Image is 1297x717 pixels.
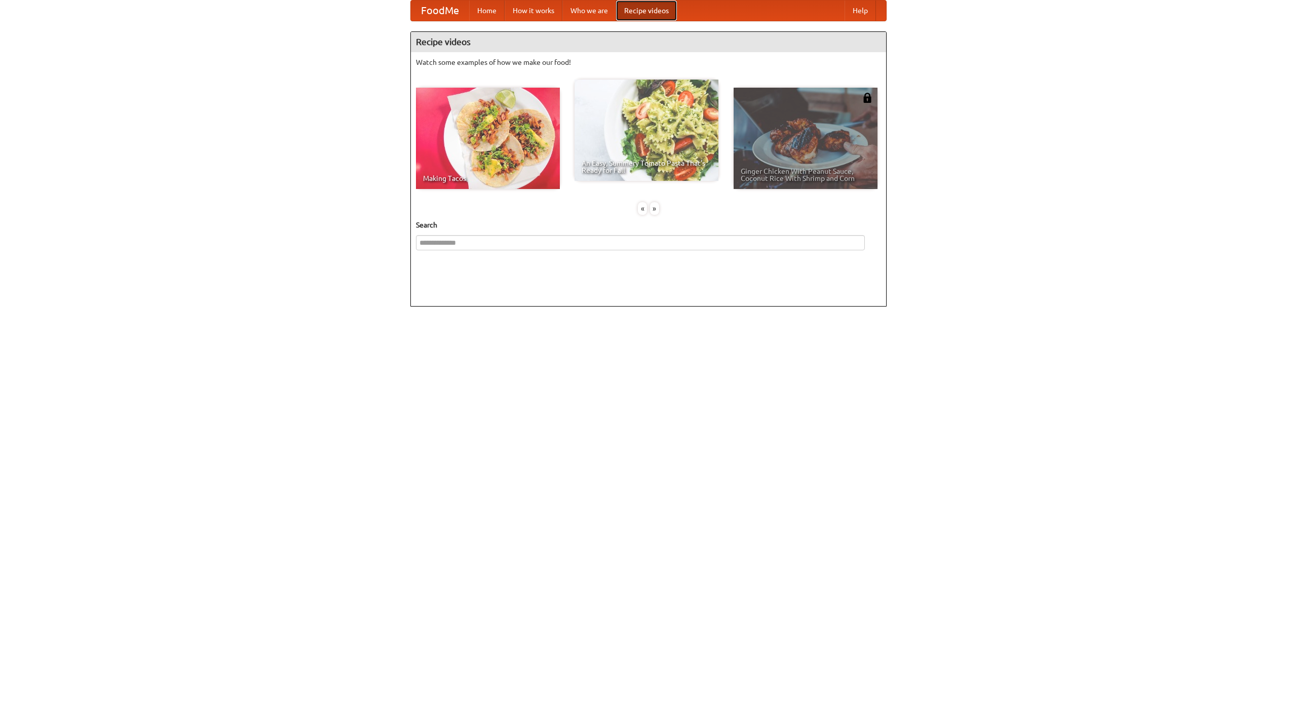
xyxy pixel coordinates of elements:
a: Home [469,1,505,21]
a: FoodMe [411,1,469,21]
span: An Easy, Summery Tomato Pasta That's Ready for Fall [582,160,711,174]
a: Recipe videos [616,1,677,21]
h4: Recipe videos [411,32,886,52]
h5: Search [416,220,881,230]
a: Help [845,1,876,21]
a: Who we are [562,1,616,21]
a: An Easy, Summery Tomato Pasta That's Ready for Fall [575,80,718,181]
a: How it works [505,1,562,21]
div: « [638,202,647,215]
p: Watch some examples of how we make our food! [416,57,881,67]
img: 483408.png [862,93,872,103]
span: Making Tacos [423,175,553,182]
div: » [650,202,659,215]
a: Making Tacos [416,88,560,189]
